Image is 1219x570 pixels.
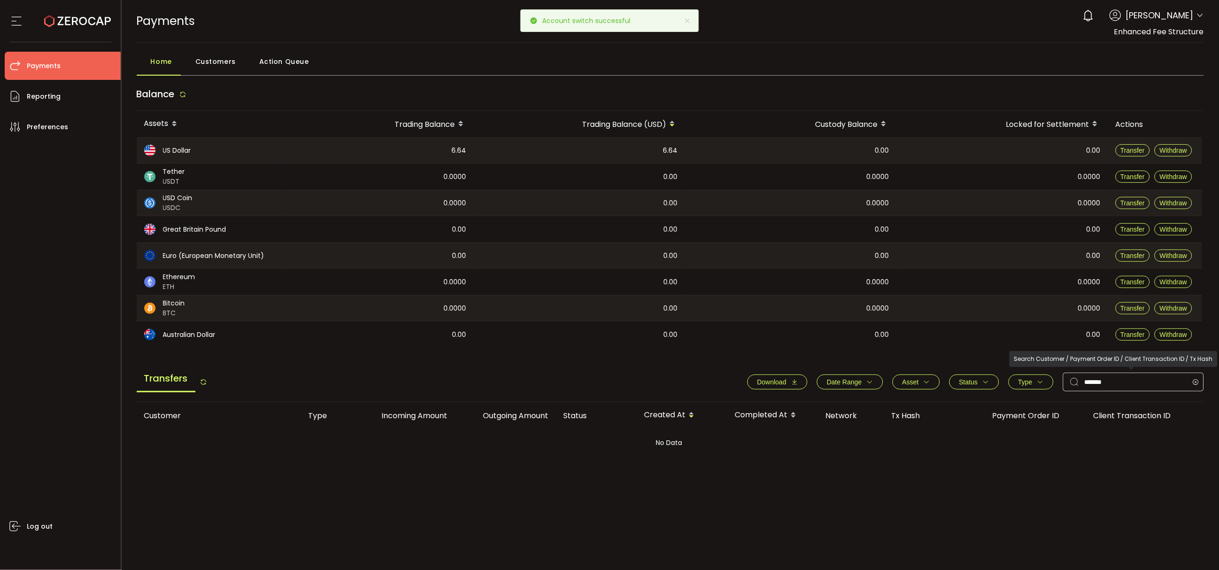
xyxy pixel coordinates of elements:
div: No Data [137,429,1202,457]
div: Trading Balance [282,116,474,132]
span: 0.0000 [1078,172,1101,182]
span: 0.00 [664,303,678,314]
button: Withdraw [1155,328,1192,341]
span: Withdraw [1160,305,1187,312]
span: 0.0000 [867,172,889,182]
span: Log out [27,520,53,533]
span: 0.00 [452,224,466,235]
span: 0.00 [664,224,678,235]
button: Transfer [1116,223,1150,235]
span: 0.00 [664,329,678,340]
span: USD Coin [163,193,193,203]
span: Withdraw [1160,252,1187,259]
span: 0.00 [452,329,466,340]
img: eth_portfolio.svg [144,276,155,288]
span: USDC [163,203,193,213]
span: Withdraw [1160,173,1187,180]
button: Download [747,375,807,390]
span: 0.00 [664,250,678,261]
span: [PERSON_NAME] [1126,9,1194,22]
span: Reporting [27,90,61,103]
span: Withdraw [1160,278,1187,286]
span: Transfers [137,366,195,392]
span: 0.0000 [1078,277,1101,288]
span: Withdraw [1160,331,1187,338]
span: USDT [163,177,185,187]
span: Bitcoin [163,298,185,308]
span: 0.00 [875,250,889,261]
span: 6.64 [452,145,466,156]
span: Preferences [27,120,68,134]
div: Client Transaction ID [1086,410,1202,421]
div: Outgoing Amount [455,410,556,421]
span: Download [757,378,786,386]
span: 0.0000 [1078,303,1101,314]
p: Account switch successful [543,17,638,24]
span: 0.00 [664,172,678,182]
span: 0.00 [1087,224,1101,235]
span: Transfer [1121,147,1145,154]
img: usdc_portfolio.svg [144,197,155,209]
div: Locked for Settlement [897,116,1108,132]
button: Transfer [1116,302,1150,314]
span: Transfer [1121,252,1145,259]
button: Transfer [1116,328,1150,341]
button: Transfer [1116,276,1150,288]
span: Withdraw [1160,147,1187,154]
span: Payments [27,59,61,73]
span: 0.0000 [867,277,889,288]
span: 0.0000 [444,198,466,209]
span: 0.0000 [444,303,466,314]
span: Action Queue [259,52,309,71]
button: Transfer [1116,250,1150,262]
div: Trading Balance (USD) [474,116,685,132]
span: 0.00 [875,329,889,340]
span: Date Range [827,378,862,386]
span: Transfer [1121,199,1145,207]
span: Withdraw [1160,199,1187,207]
button: Withdraw [1155,250,1192,262]
span: Balance [137,87,175,101]
img: eur_portfolio.svg [144,250,155,261]
span: 0.0000 [867,303,889,314]
span: Australian Dollar [163,330,216,340]
span: BTC [163,308,185,318]
span: Asset [902,378,919,386]
span: 0.00 [664,198,678,209]
button: Withdraw [1155,197,1192,209]
div: Customer [137,410,301,421]
span: 0.0000 [444,172,466,182]
span: 0.00 [452,250,466,261]
span: Tether [163,167,185,177]
img: usd_portfolio.svg [144,145,155,156]
div: Type [301,410,354,421]
button: Withdraw [1155,171,1192,183]
img: aud_portfolio.svg [144,329,155,340]
img: btc_portfolio.svg [144,303,155,314]
span: Customers [195,52,236,71]
span: ETH [163,282,195,292]
span: Status [959,378,978,386]
button: Transfer [1116,197,1150,209]
span: 0.0000 [867,198,889,209]
span: Withdraw [1160,226,1187,233]
div: Network [818,410,884,421]
span: 0.00 [664,277,678,288]
span: Type [1018,378,1033,386]
button: Transfer [1116,171,1150,183]
span: Euro (European Monetary Unit) [163,251,264,261]
div: Status [556,410,637,421]
iframe: Chat Widget [1172,525,1219,570]
span: US Dollar [163,146,191,156]
span: 0.00 [875,145,889,156]
span: Transfer [1121,278,1145,286]
span: Transfer [1121,226,1145,233]
span: 0.00 [875,224,889,235]
div: Tx Hash [884,410,985,421]
span: Ethereum [163,272,195,282]
span: Enhanced Fee Structure [1114,26,1204,37]
button: Type [1009,375,1054,390]
span: 0.00 [1087,329,1101,340]
span: Great Britain Pound [163,225,226,234]
span: 0.0000 [1078,198,1101,209]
